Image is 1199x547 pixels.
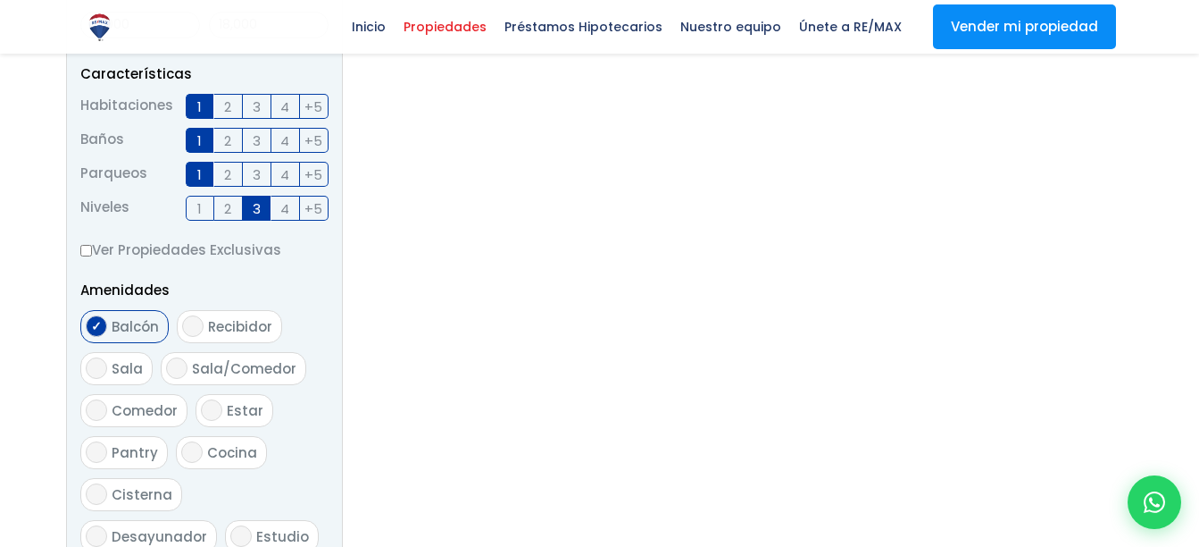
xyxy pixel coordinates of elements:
span: 3 [253,96,261,118]
input: Cisterna [86,484,107,505]
span: Comedor [112,401,178,420]
img: Logo de REMAX [84,12,115,43]
span: 2 [224,164,231,186]
span: Préstamos Hipotecarios [495,13,671,40]
input: Estar [201,400,222,421]
span: Inicio [343,13,395,40]
span: 4 [280,198,289,220]
input: Comedor [86,400,107,421]
span: Balcón [112,317,159,336]
span: Niveles [80,196,129,221]
span: +5 [304,164,322,186]
span: Parqueos [80,162,147,187]
span: Sala [112,359,143,378]
span: Estar [227,401,263,420]
input: Desayunador [86,526,107,547]
span: Recibidor [208,317,272,336]
span: +5 [304,198,322,220]
span: Habitaciones [80,94,173,119]
p: Amenidades [80,279,329,301]
span: 1 [197,96,202,118]
p: Características [80,63,329,85]
span: Baños [80,128,124,153]
span: 2 [224,198,231,220]
span: Cisterna [112,485,172,504]
span: 4 [280,130,289,152]
input: Balcón [86,316,107,337]
input: Recibidor [182,316,204,337]
span: Desayunador [112,527,207,546]
span: Pantry [112,443,158,462]
span: 3 [253,130,261,152]
a: Vender mi propiedad [933,4,1116,49]
span: 1 [197,164,202,186]
input: Estudio [230,526,252,547]
span: Estudio [256,527,309,546]
span: Sala/Comedor [192,359,296,378]
input: Sala [86,358,107,379]
input: Pantry [86,442,107,463]
span: 2 [224,130,231,152]
span: Únete a RE/MAX [790,13,911,40]
span: 1 [197,198,202,220]
span: Nuestro equipo [671,13,790,40]
span: Propiedades [395,13,495,40]
span: 3 [253,164,261,186]
span: +5 [304,130,322,152]
span: +5 [304,96,322,118]
span: 3 [253,198,261,220]
input: Cocina [181,442,203,463]
span: 1 [197,130,202,152]
label: Ver Propiedades Exclusivas [80,239,329,261]
span: 4 [280,96,289,118]
span: 4 [280,164,289,186]
input: Ver Propiedades Exclusivas [80,245,92,257]
input: Sala/Comedor [166,358,187,379]
span: 2 [224,96,231,118]
span: Cocina [207,443,257,462]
